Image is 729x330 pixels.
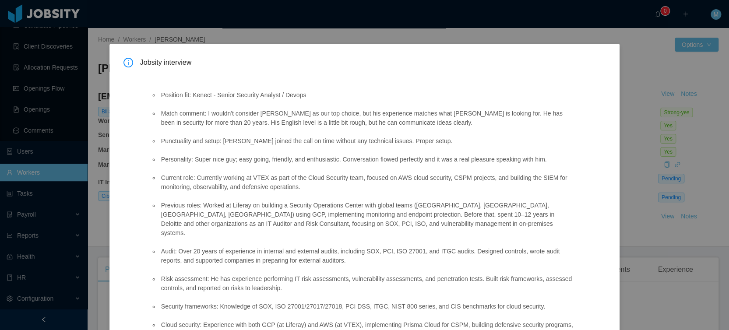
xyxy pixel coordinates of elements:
[159,201,576,238] li: Previous roles: Worked at Liferay on building a Security Operations Center with global teams ([GE...
[159,155,576,164] li: Personality: Super nice guy; easy going, friendly, and enthusiastic. Conversation flowed perfectl...
[159,173,576,192] li: Current role: Currently working at VTEX as part of the Cloud Security team, focused on AWS cloud ...
[140,58,606,67] span: Jobsity interview
[159,274,576,293] li: Risk assessment: He has experience performing IT risk assessments, vulnerability assessments, and...
[159,109,576,127] li: Match comment: I wouldn't consider [PERSON_NAME] as our top choice, but his experience matches wh...
[159,247,576,265] li: Audit: Over 20 years of experience in internal and external audits, including SOX, PCI, ISO 27001...
[123,58,133,67] i: icon: info-circle
[159,91,576,100] li: Position fit: Kenect - Senior Security Analyst / Devops
[159,137,576,146] li: Punctuality and setup: [PERSON_NAME] joined the call on time without any technical issues. Proper...
[159,302,576,311] li: Security frameworks: Knowledge of SOX, ISO 27001/27017/27018, PCI DSS, ITGC, NIST 800 series, and...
